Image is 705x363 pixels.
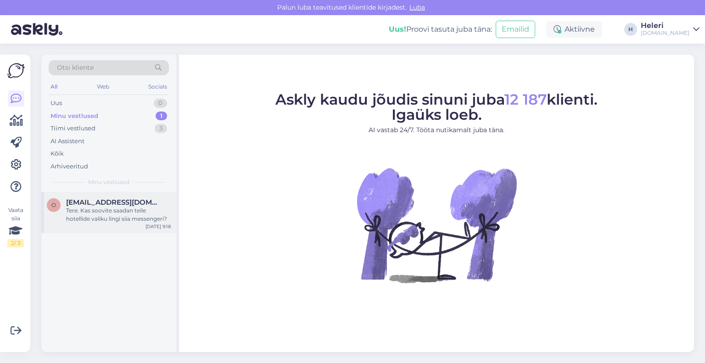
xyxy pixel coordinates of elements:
div: Socials [146,81,169,93]
span: Minu vestlused [88,178,129,186]
div: Aktiivne [546,21,602,38]
div: Arhiveeritud [50,162,88,171]
div: 0 [154,99,167,108]
img: No Chat active [354,142,519,307]
span: o [51,201,56,208]
div: AI Assistent [50,137,84,146]
p: AI vastab 24/7. Tööta nutikamalt juba täna. [275,125,598,135]
div: Heleri [641,22,689,29]
a: Heleri[DOMAIN_NAME] [641,22,699,37]
div: 3 [155,124,167,133]
div: Kõik [50,149,64,158]
div: Uus [50,99,62,108]
span: 12 187 [504,90,547,108]
b: Uus! [389,25,406,34]
div: [DOMAIN_NAME] [641,29,689,37]
div: H [624,23,637,36]
div: Minu vestlused [50,112,98,121]
img: Askly Logo [7,62,25,79]
button: Emailid [496,21,535,38]
div: 1 [156,112,167,121]
div: Vaata siia [7,206,24,247]
span: olga_204@mail.ru [66,198,162,207]
div: Tere. Kas soovite saadan teile hotellide valiku lingi siia messengeri? [66,207,171,223]
span: Otsi kliente [57,63,94,73]
div: Web [95,81,111,93]
div: All [49,81,59,93]
div: Proovi tasuta juba täna: [389,24,492,35]
div: [DATE] 9:18 [145,223,171,230]
div: Tiimi vestlused [50,124,95,133]
span: Askly kaudu jõudis sinuni juba klienti. Igaüks loeb. [275,90,598,123]
span: Luba [407,3,428,11]
div: 2 / 3 [7,239,24,247]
